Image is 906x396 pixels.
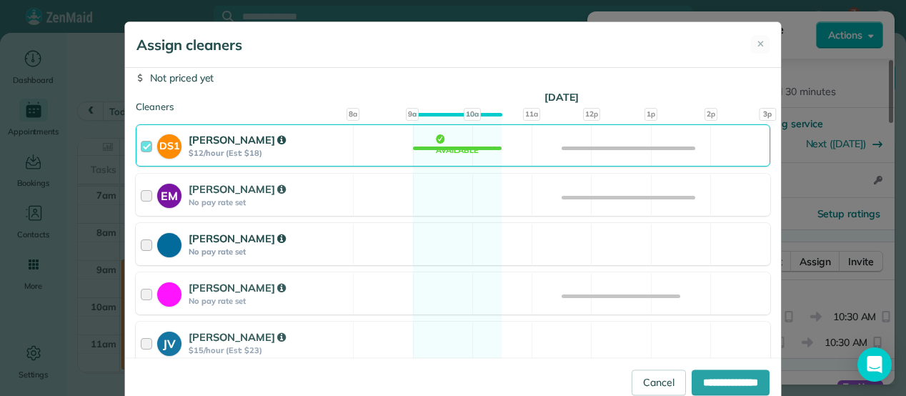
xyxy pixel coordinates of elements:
[189,281,286,294] strong: [PERSON_NAME]
[189,345,349,355] strong: $15/hour (Est: $23)
[757,37,765,51] span: ✕
[189,182,286,196] strong: [PERSON_NAME]
[189,197,349,207] strong: No pay rate set
[136,71,770,85] div: Not priced yet
[136,35,242,55] h5: Assign cleaners
[157,332,181,352] strong: JV
[189,148,349,158] strong: $12/hour (Est: $18)
[189,232,286,245] strong: [PERSON_NAME]
[189,247,349,257] strong: No pay rate set
[189,330,286,344] strong: [PERSON_NAME]
[136,100,770,104] div: Cleaners
[857,347,892,382] div: Open Intercom Messenger
[189,133,286,147] strong: [PERSON_NAME]
[632,370,686,395] a: Cancel
[157,134,181,154] strong: DS1
[157,184,181,204] strong: EM
[189,296,349,306] strong: No pay rate set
